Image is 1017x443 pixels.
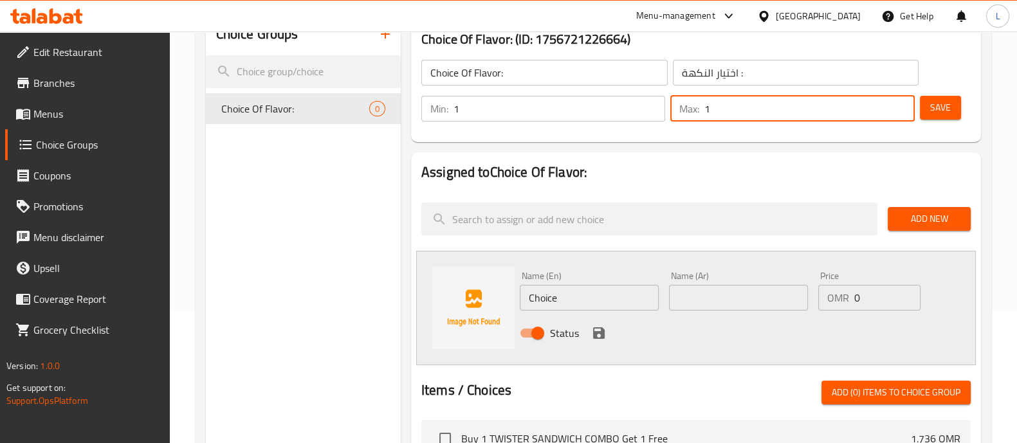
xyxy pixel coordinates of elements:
[821,381,971,404] button: Add (0) items to choice group
[520,285,659,311] input: Enter name En
[33,260,160,276] span: Upsell
[5,129,170,160] a: Choice Groups
[6,379,66,396] span: Get support on:
[930,100,951,116] span: Save
[369,101,385,116] div: Choices
[776,9,861,23] div: [GEOGRAPHIC_DATA]
[5,284,170,314] a: Coverage Report
[206,55,401,88] input: search
[5,160,170,191] a: Coupons
[669,285,808,311] input: Enter name Ar
[33,230,160,245] span: Menu disclaimer
[33,75,160,91] span: Branches
[827,290,849,305] p: OMR
[216,24,298,44] h2: Choice Groups
[421,381,511,400] h2: Items / Choices
[636,8,715,24] div: Menu-management
[421,163,971,182] h2: Assigned to Choice Of Flavor:
[33,44,160,60] span: Edit Restaurant
[589,323,609,343] button: save
[421,203,877,235] input: search
[36,137,160,152] span: Choice Groups
[679,101,699,116] p: Max:
[6,357,38,374] span: Version:
[995,9,1000,23] span: L
[33,168,160,183] span: Coupons
[33,291,160,307] span: Coverage Report
[6,392,88,409] a: Support.OpsPlatform
[33,322,160,338] span: Grocery Checklist
[221,101,369,116] span: Choice Of Flavor:
[40,357,60,374] span: 1.0.0
[430,101,448,116] p: Min:
[33,106,160,122] span: Menus
[5,314,170,345] a: Grocery Checklist
[33,199,160,214] span: Promotions
[421,29,971,50] h3: Choice Of Flavor: (ID: 1756721226664)
[5,222,170,253] a: Menu disclaimer
[5,191,170,222] a: Promotions
[550,325,579,341] span: Status
[5,253,170,284] a: Upsell
[370,103,385,115] span: 0
[206,93,401,124] div: Choice Of Flavor:0
[5,98,170,129] a: Menus
[5,37,170,68] a: Edit Restaurant
[832,384,960,401] span: Add (0) items to choice group
[920,96,961,120] button: Save
[888,207,971,231] button: Add New
[898,211,960,227] span: Add New
[854,285,920,311] input: Please enter price
[5,68,170,98] a: Branches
